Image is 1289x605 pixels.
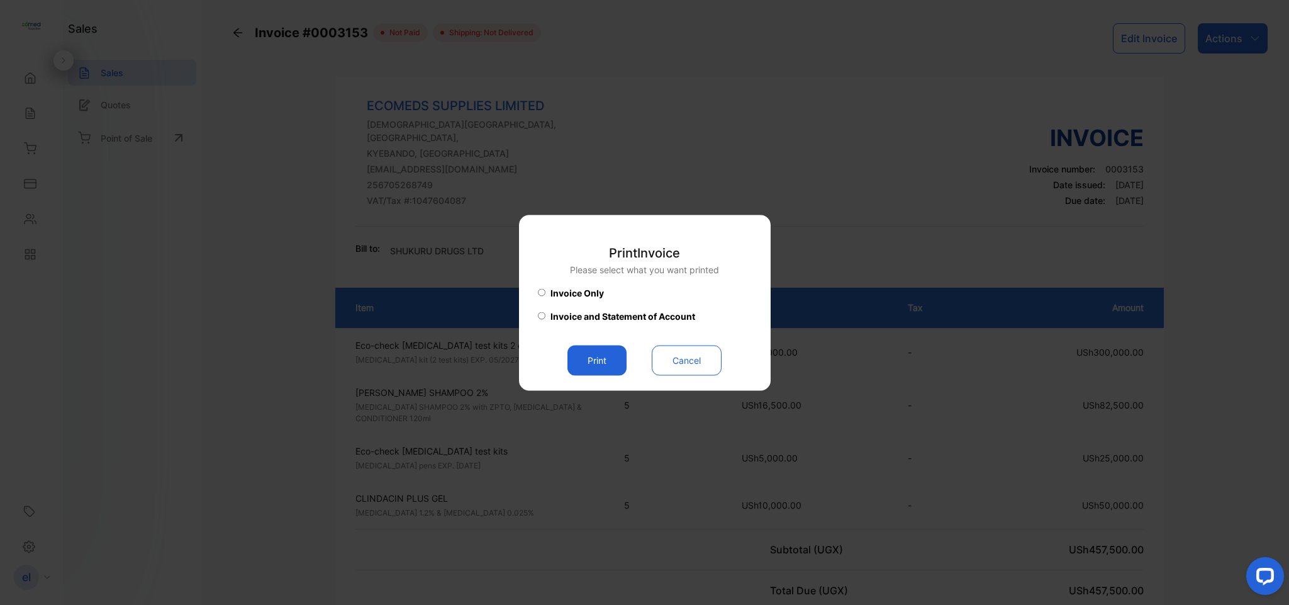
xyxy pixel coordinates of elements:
p: Please select what you want printed [570,263,719,276]
span: Invoice and Statement of Account [550,309,695,322]
button: Print [567,345,627,375]
span: Invoice Only [550,286,604,299]
iframe: LiveChat chat widget [1236,552,1289,605]
p: Print Invoice [570,243,719,262]
button: Cancel [652,345,722,375]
